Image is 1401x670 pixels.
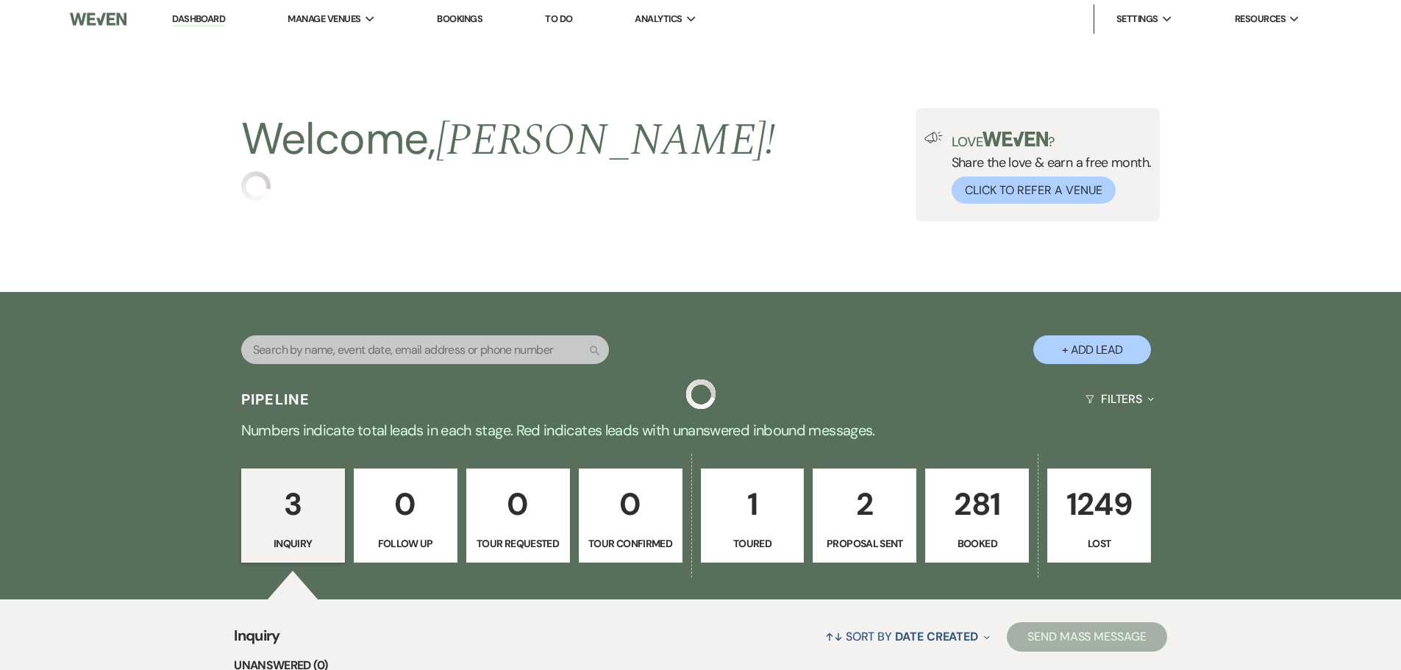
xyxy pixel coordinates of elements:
[1007,622,1167,652] button: Send Mass Message
[1057,480,1141,529] p: 1249
[171,418,1230,442] p: Numbers indicate total leads in each stage. Red indicates leads with unanswered inbound messages.
[241,389,310,410] h3: Pipeline
[251,480,335,529] p: 3
[476,480,560,529] p: 0
[241,171,271,201] img: loading spinner
[935,480,1019,529] p: 281
[635,12,682,26] span: Analytics
[437,13,482,25] a: Bookings
[701,468,805,563] a: 1Toured
[288,12,360,26] span: Manage Venues
[822,535,907,552] p: Proposal Sent
[436,107,776,174] span: [PERSON_NAME] !
[822,480,907,529] p: 2
[363,480,448,529] p: 0
[70,4,126,35] img: Weven Logo
[1080,379,1160,418] button: Filters
[686,379,716,409] img: loading spinner
[925,468,1029,563] a: 281Booked
[354,468,457,563] a: 0Follow Up
[588,480,673,529] p: 0
[545,13,572,25] a: To Do
[476,535,560,552] p: Tour Requested
[466,468,570,563] a: 0Tour Requested
[710,480,795,529] p: 1
[1047,468,1151,563] a: 1249Lost
[943,132,1152,204] div: Share the love & earn a free month.
[234,624,280,656] span: Inquiry
[813,468,916,563] a: 2Proposal Sent
[825,629,843,644] span: ↑↓
[819,617,996,656] button: Sort By Date Created
[1033,335,1151,364] button: + Add Lead
[172,13,225,26] a: Dashboard
[363,535,448,552] p: Follow Up
[935,535,1019,552] p: Booked
[710,535,795,552] p: Toured
[952,177,1116,204] button: Click to Refer a Venue
[924,132,943,143] img: loud-speaker-illustration.svg
[588,535,673,552] p: Tour Confirmed
[241,468,345,563] a: 3Inquiry
[1235,12,1286,26] span: Resources
[1057,535,1141,552] p: Lost
[579,468,682,563] a: 0Tour Confirmed
[241,108,776,171] h2: Welcome,
[1116,12,1158,26] span: Settings
[251,535,335,552] p: Inquiry
[983,132,1048,146] img: weven-logo-green.svg
[241,335,609,364] input: Search by name, event date, email address or phone number
[895,629,978,644] span: Date Created
[952,132,1152,149] p: Love ?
